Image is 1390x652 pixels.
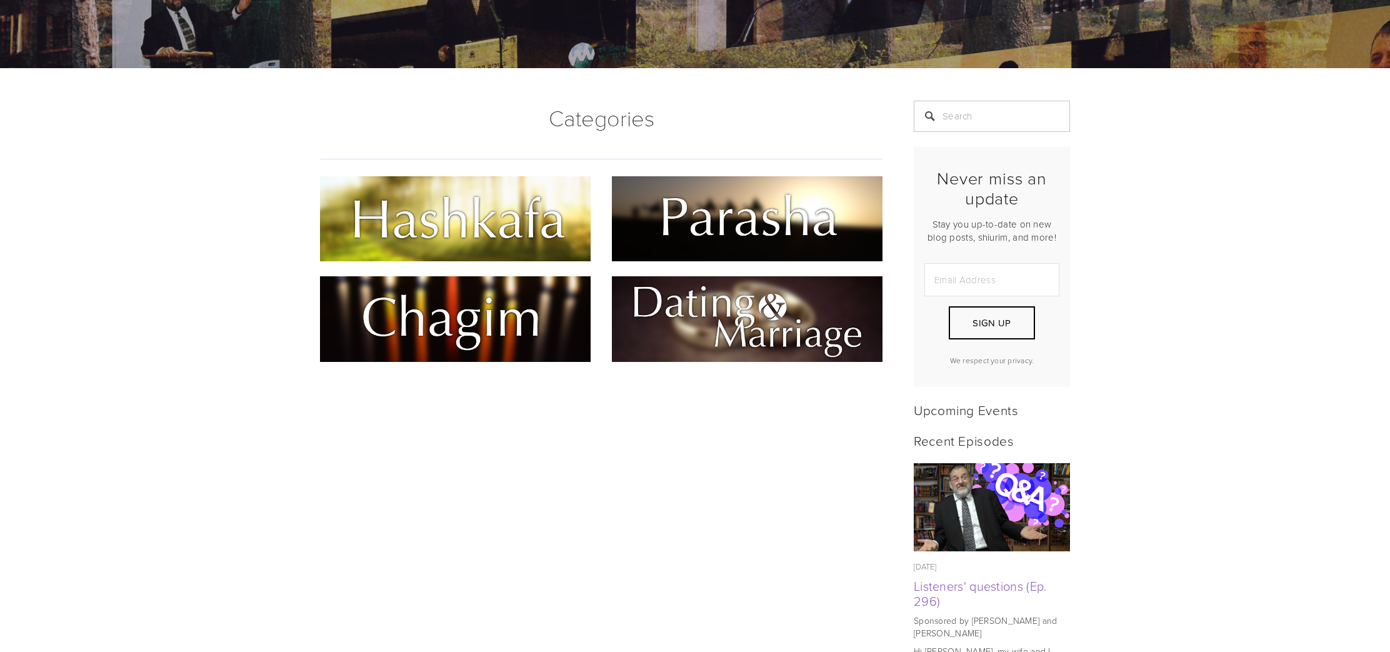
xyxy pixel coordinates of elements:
[914,433,1070,448] h2: Recent Episodes
[914,614,1070,639] p: Sponsored by [PERSON_NAME] and [PERSON_NAME]
[949,306,1035,339] button: Sign Up
[972,316,1011,329] span: Sign Up
[924,355,1059,366] p: We respect your privacy.
[914,402,1070,418] h2: Upcoming Events
[914,455,1070,559] img: Listeners' questions (Ep. 296)
[914,101,1070,132] input: Search
[924,168,1059,209] h2: Never miss an update
[914,463,1070,551] a: Listeners' questions (Ep. 296)
[924,263,1059,296] input: Email Address
[914,577,1047,609] a: Listeners' questions (Ep. 296)
[924,218,1059,244] p: Stay you up-to-date on new blog posts, shiurim, and more!
[914,561,937,572] time: [DATE]
[320,101,882,134] h1: Categories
